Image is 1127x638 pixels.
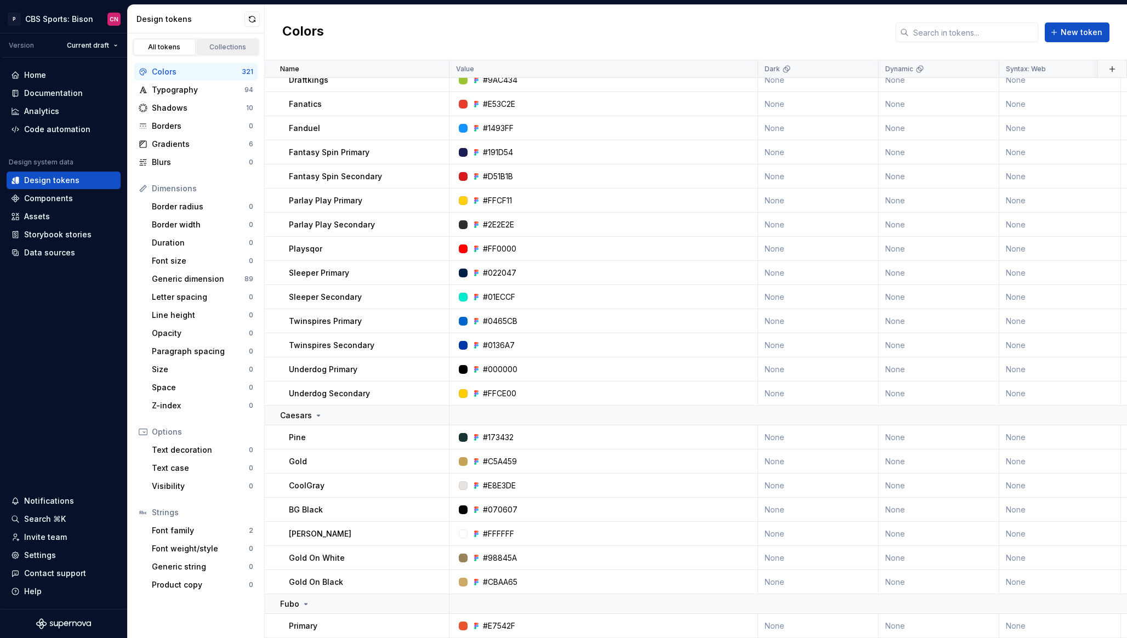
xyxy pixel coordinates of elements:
[249,544,253,553] div: 0
[147,216,258,233] a: Border width0
[147,343,258,360] a: Paragraph spacing0
[7,244,121,261] a: Data sources
[999,68,1121,92] td: None
[152,463,249,474] div: Text case
[280,599,299,609] p: Fubo
[758,285,879,309] td: None
[7,510,121,528] button: Search ⌘K
[289,219,375,230] p: Parlay Play Secondary
[36,618,91,629] svg: Supernova Logo
[879,164,999,189] td: None
[152,364,249,375] div: Size
[152,346,249,357] div: Paragraph spacing
[758,309,879,333] td: None
[147,540,258,557] a: Font weight/style0
[758,68,879,92] td: None
[7,208,121,225] a: Assets
[7,84,121,102] a: Documentation
[879,285,999,309] td: None
[999,546,1121,570] td: None
[152,561,249,572] div: Generic string
[483,316,517,327] div: #0465CB
[483,480,516,491] div: #E8E3DE
[246,104,253,112] div: 10
[879,425,999,449] td: None
[152,102,246,113] div: Shadows
[999,237,1121,261] td: None
[24,70,46,81] div: Home
[9,41,34,50] div: Version
[249,446,253,454] div: 0
[999,474,1121,498] td: None
[147,477,258,495] a: Visibility0
[152,139,249,150] div: Gradients
[24,586,42,597] div: Help
[152,481,249,492] div: Visibility
[242,67,253,76] div: 321
[24,568,86,579] div: Contact support
[152,157,249,168] div: Blurs
[289,456,307,467] p: Gold
[137,43,192,52] div: All tokens
[134,99,258,117] a: Shadows10
[483,552,517,563] div: #98845A
[152,400,249,411] div: Z-index
[147,198,258,215] a: Border radius0
[280,410,312,421] p: Caesars
[152,292,249,303] div: Letter spacing
[1045,22,1109,42] button: New token
[999,309,1121,333] td: None
[24,247,75,258] div: Data sources
[152,121,249,132] div: Borders
[147,441,258,459] a: Text decoration0
[879,546,999,570] td: None
[134,153,258,171] a: Blurs0
[249,202,253,211] div: 0
[289,171,382,182] p: Fantasy Spin Secondary
[758,237,879,261] td: None
[483,123,514,134] div: #1493FF
[758,474,879,498] td: None
[999,140,1121,164] td: None
[152,525,249,536] div: Font family
[879,309,999,333] td: None
[289,123,320,134] p: Fanduel
[879,449,999,474] td: None
[147,558,258,576] a: Generic string0
[879,92,999,116] td: None
[249,220,253,229] div: 0
[134,81,258,99] a: Typography94
[289,620,317,631] p: Primary
[249,293,253,301] div: 0
[758,449,879,474] td: None
[249,311,253,320] div: 0
[147,459,258,477] a: Text case0
[152,66,242,77] div: Colors
[249,464,253,472] div: 0
[483,171,513,182] div: #D51B1B
[289,243,322,254] p: Playsqor
[24,88,83,99] div: Documentation
[999,425,1121,449] td: None
[7,172,121,189] a: Design tokens
[249,329,253,338] div: 0
[483,147,513,158] div: #191D54
[483,99,515,110] div: #E53C2E
[879,381,999,406] td: None
[24,532,67,543] div: Invite team
[24,495,74,506] div: Notifications
[758,425,879,449] td: None
[152,579,249,590] div: Product copy
[999,261,1121,285] td: None
[249,482,253,491] div: 0
[483,267,516,278] div: #022047
[758,92,879,116] td: None
[289,552,345,563] p: Gold On White
[758,116,879,140] td: None
[147,576,258,594] a: Product copy0
[2,7,125,31] button: PCBS Sports: BisonCN
[483,195,512,206] div: #FFCF11
[110,15,118,24] div: CN
[7,528,121,546] a: Invite team
[152,237,249,248] div: Duration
